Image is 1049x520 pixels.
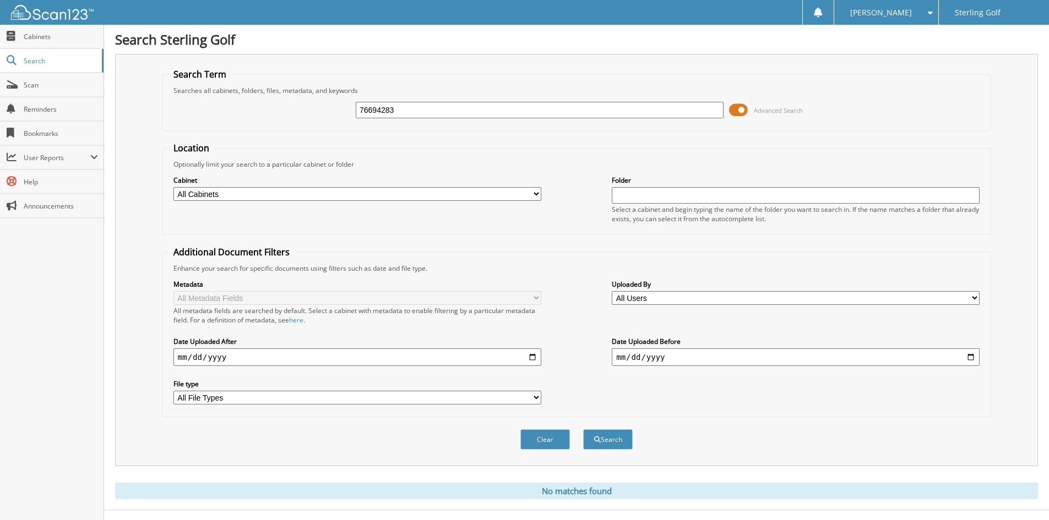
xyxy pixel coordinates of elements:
span: Bookmarks [24,129,98,138]
legend: Location [168,142,215,154]
img: scan123-logo-white.svg [11,5,94,20]
span: User Reports [24,153,90,162]
input: start [173,348,541,366]
legend: Search Term [168,68,232,80]
label: Folder [612,176,980,185]
a: here [289,315,303,325]
span: Search [24,56,96,65]
div: No matches found [115,483,1038,499]
span: Sterling Golf [955,9,1001,16]
input: end [612,348,980,366]
button: Clear [520,429,570,450]
span: Advanced Search [754,106,803,114]
div: Enhance your search for specific documents using filters such as date and file type. [168,264,985,273]
label: Date Uploaded After [173,337,541,346]
span: [PERSON_NAME] [850,9,912,16]
div: Searches all cabinets, folders, files, metadata, and keywords [168,86,985,95]
label: Metadata [173,280,541,289]
span: Scan [24,80,98,90]
span: Help [24,177,98,187]
label: Date Uploaded Before [612,337,980,346]
label: File type [173,379,541,388]
label: Uploaded By [612,280,980,289]
label: Cabinet [173,176,541,185]
div: Optionally limit your search to a particular cabinet or folder [168,160,985,169]
div: Select a cabinet and begin typing the name of the folder you want to search in. If the name match... [612,205,980,223]
span: Announcements [24,201,98,211]
button: Search [583,429,633,450]
legend: Additional Document Filters [168,246,295,258]
span: Cabinets [24,32,98,41]
h1: Search Sterling Golf [115,30,1038,48]
span: Reminders [24,105,98,114]
div: All metadata fields are searched by default. Select a cabinet with metadata to enable filtering b... [173,306,541,325]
